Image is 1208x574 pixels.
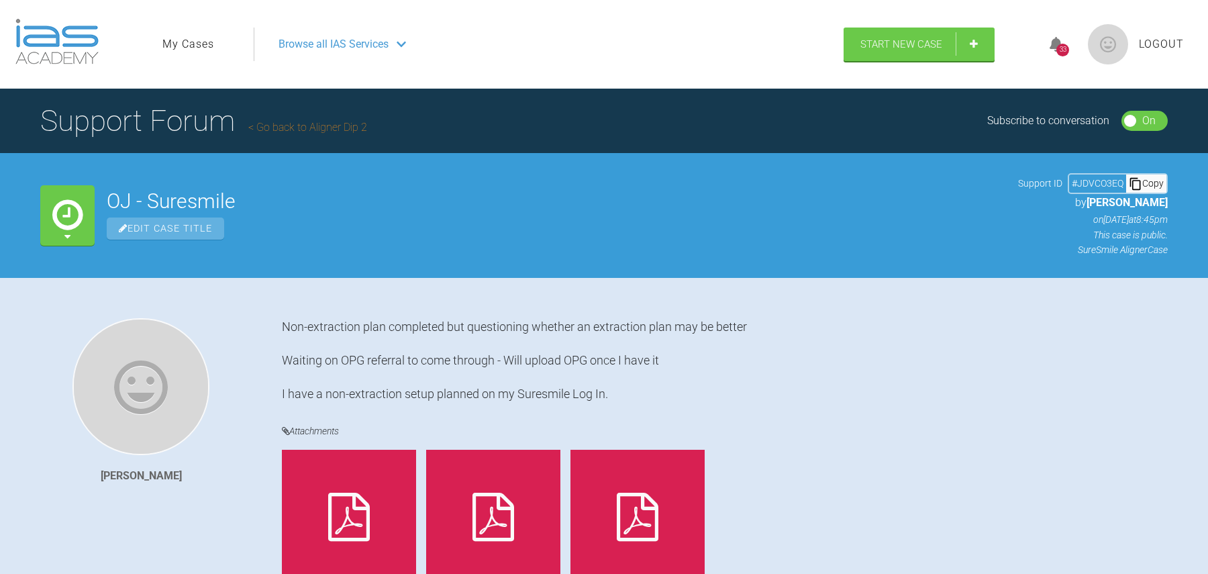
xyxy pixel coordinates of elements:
[1126,175,1166,192] div: Copy
[1018,242,1168,257] p: SureSmile Aligner Case
[1018,194,1168,211] p: by
[1018,212,1168,227] p: on [DATE] at 8:45pm
[844,28,995,61] a: Start New Case
[282,318,1168,403] div: Non-extraction plan completed but questioning whether an extraction plan may be better Waiting on...
[1018,176,1062,191] span: Support ID
[1087,196,1168,209] span: [PERSON_NAME]
[1142,112,1156,130] div: On
[248,121,367,134] a: Go back to Aligner Dip 2
[40,97,367,144] h1: Support Forum
[107,218,224,240] span: Edit Case Title
[987,112,1109,130] div: Subscribe to conversation
[72,318,209,455] img: Davinderjit Singh
[1088,24,1128,64] img: profile.png
[1056,44,1069,56] div: 33
[1139,36,1184,53] a: Logout
[15,19,99,64] img: logo-light.3e3ef733.png
[162,36,214,53] a: My Cases
[860,38,942,50] span: Start New Case
[279,36,389,53] span: Browse all IAS Services
[1069,176,1126,191] div: # JDVCO3EQ
[1018,228,1168,242] p: This case is public.
[282,423,1168,440] h4: Attachments
[107,191,1006,211] h2: OJ - Suresmile
[101,467,182,485] div: [PERSON_NAME]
